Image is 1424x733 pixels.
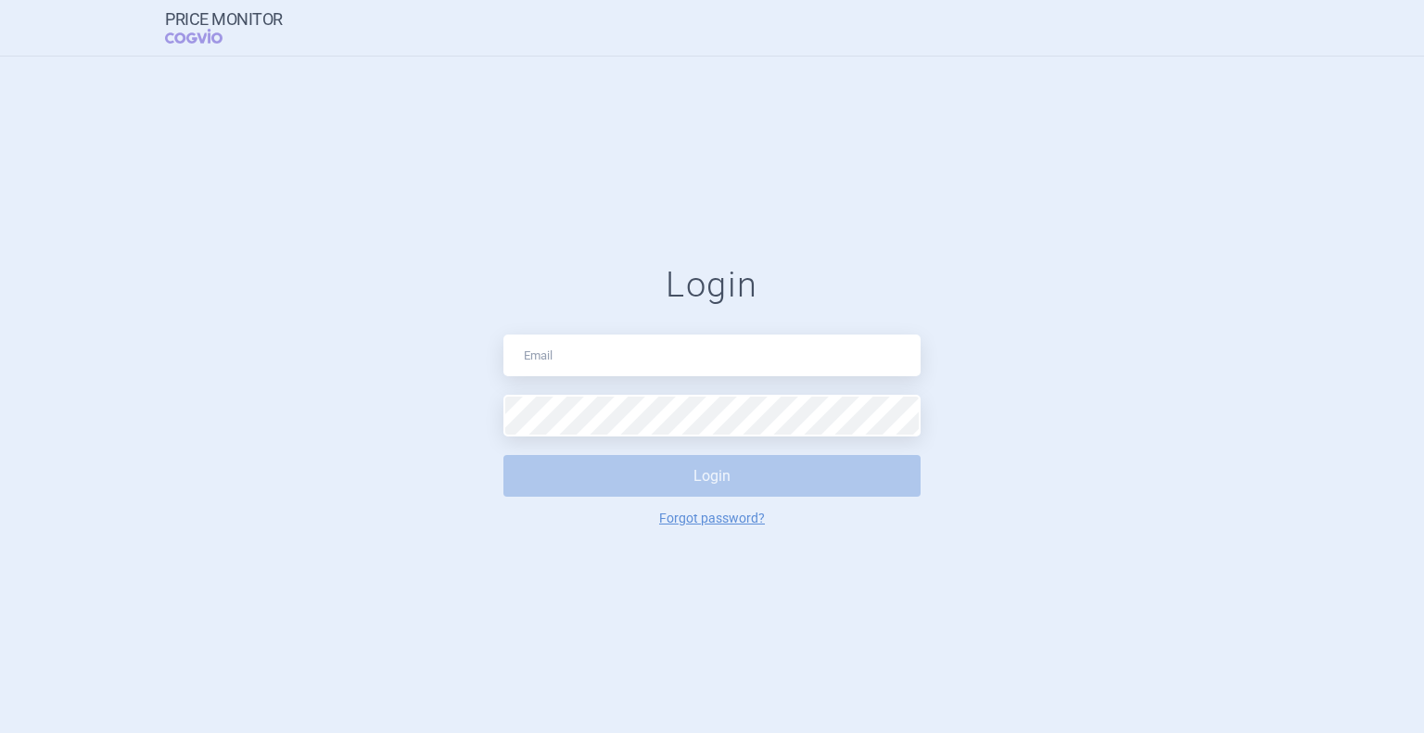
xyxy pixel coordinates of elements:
input: Email [503,335,921,376]
strong: Price Monitor [165,10,283,29]
a: Price MonitorCOGVIO [165,10,283,45]
button: Login [503,455,921,497]
h1: Login [503,264,921,307]
a: Forgot password? [659,512,765,524]
span: COGVIO [165,29,248,44]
